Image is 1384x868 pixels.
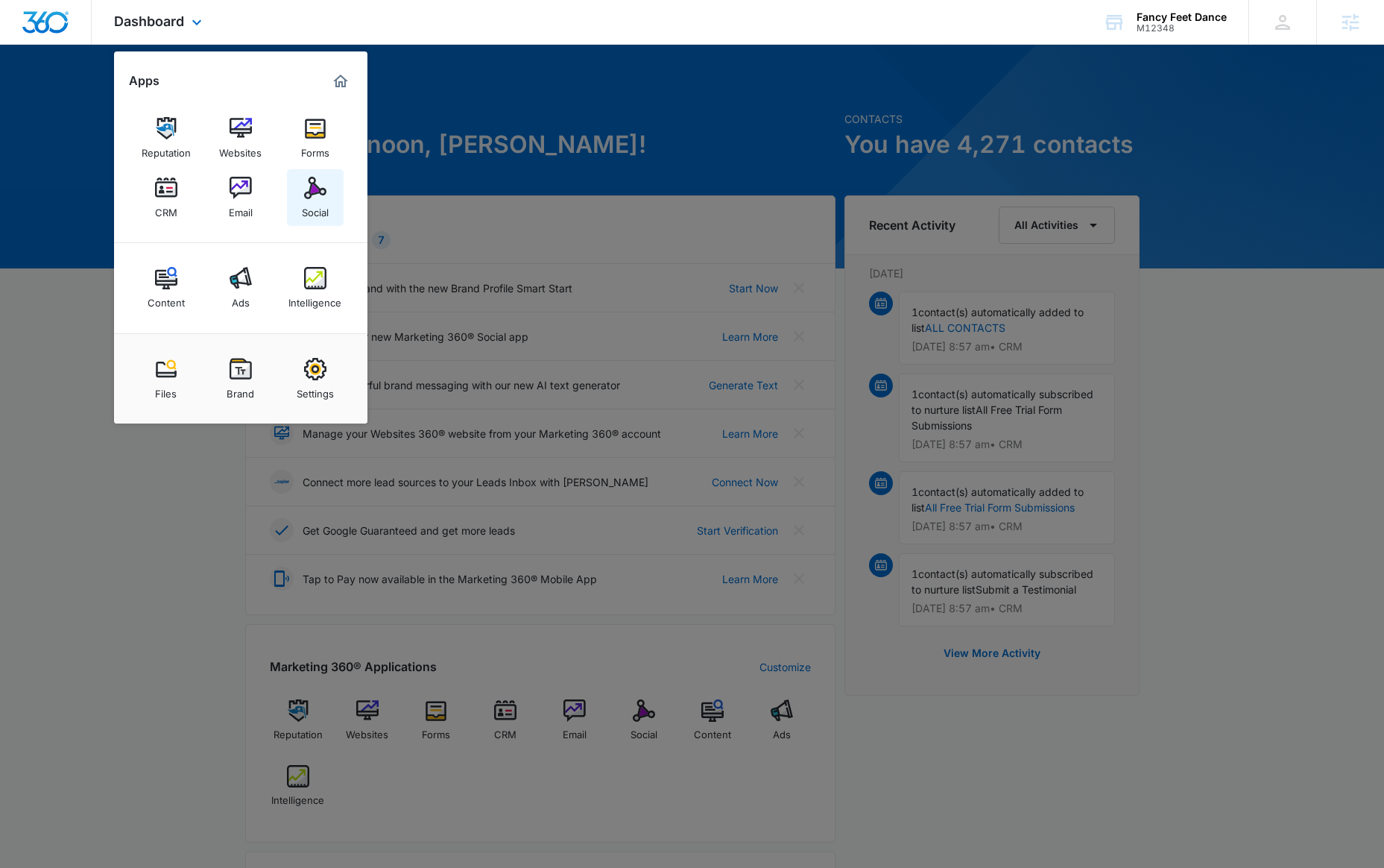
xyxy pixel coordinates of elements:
a: CRM [138,169,195,226]
div: CRM [155,199,177,218]
a: Marketing 360® Dashboard [329,69,353,93]
a: Intelligence [287,260,344,316]
div: Forms [301,139,329,159]
div: Reputation [142,139,191,159]
div: Content [148,289,185,309]
div: Social [302,199,329,218]
div: Files [155,380,177,400]
a: Brand [212,350,269,407]
a: Reputation [138,110,195,166]
a: Websites [212,110,269,166]
h2: Apps [129,74,159,88]
div: account id [1137,23,1227,34]
div: Brand [227,380,254,400]
a: Forms [287,110,344,166]
div: Intelligence [288,289,341,309]
a: Ads [212,260,269,316]
a: Email [212,169,269,226]
div: Ads [232,289,250,309]
a: Content [138,260,195,316]
div: Email [229,199,253,218]
a: Files [138,350,195,407]
a: Settings [287,350,344,407]
span: Dashboard [114,13,184,29]
div: Websites [219,139,262,159]
a: Social [287,169,344,226]
div: Settings [297,380,334,400]
div: account name [1137,11,1227,23]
